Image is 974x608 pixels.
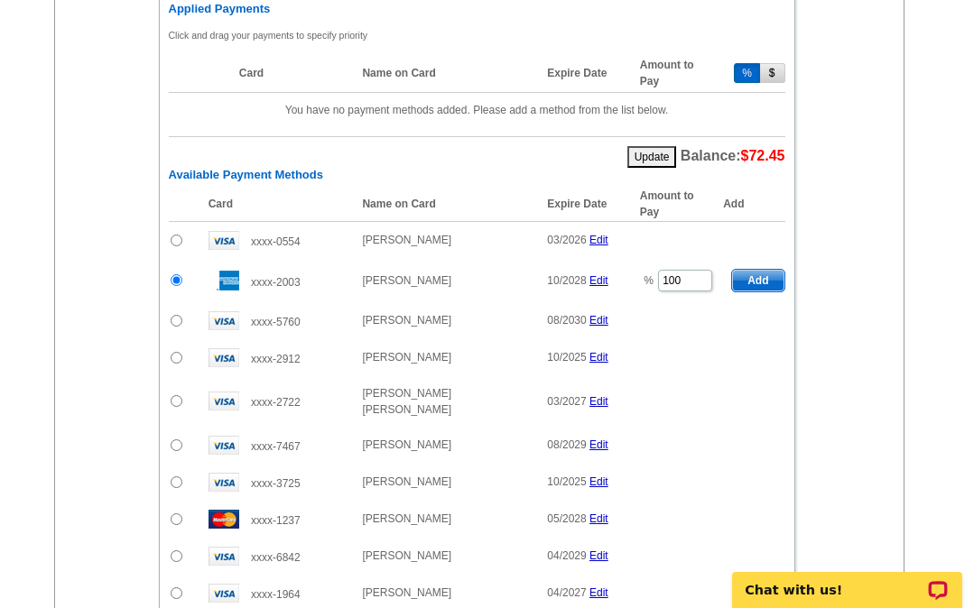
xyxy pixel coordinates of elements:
button: $ [760,63,785,83]
img: visa.gif [209,473,239,492]
span: % [644,274,654,287]
span: 10/2025 [547,475,586,488]
span: Balance: [681,148,785,163]
img: visa.gif [209,348,239,367]
span: xxxx-2003 [251,276,301,289]
span: [PERSON_NAME] [362,475,451,488]
a: Edit [589,549,608,562]
th: Card [230,54,354,93]
span: xxxx-1964 [251,588,301,601]
th: Name on Card [353,54,538,93]
img: mast.gif [209,510,239,529]
img: visa.gif [209,436,239,455]
span: [PERSON_NAME] [362,234,451,246]
span: 10/2025 [547,351,586,364]
span: [PERSON_NAME] [PERSON_NAME] [362,387,451,416]
h6: Applied Payments [169,2,785,16]
button: % [734,63,760,83]
span: [PERSON_NAME] [362,274,451,287]
span: 04/2029 [547,549,586,562]
a: Edit [589,351,608,364]
span: xxxx-5760 [251,316,301,328]
a: Edit [589,395,608,408]
th: Amount to Pay [631,187,723,222]
th: Card [199,187,354,222]
span: Add [732,270,784,291]
span: [PERSON_NAME] [362,438,451,451]
span: 10/2028 [547,274,586,287]
td: You have no payment methods added. Please add a method from the list below. [169,92,785,127]
img: amex.gif [209,271,239,290]
img: visa.gif [209,231,239,250]
span: 04/2027 [547,586,586,599]
p: Click and drag your payments to specify priority [169,27,785,43]
span: xxxx-2722 [251,396,301,409]
span: xxxx-1237 [251,514,301,527]
span: xxxx-6842 [251,551,301,564]
a: Edit [589,586,608,599]
span: xxxx-3725 [251,477,301,490]
h6: Available Payment Methods [169,168,785,182]
span: xxxx-0554 [251,235,301,248]
span: 08/2030 [547,314,586,327]
a: Edit [589,234,608,246]
button: Update [627,146,677,168]
span: [PERSON_NAME] [362,549,451,562]
img: visa.gif [209,311,239,330]
button: Add [731,269,784,292]
th: Name on Card [353,187,538,222]
span: [PERSON_NAME] [362,512,451,525]
th: Expire Date [538,54,630,93]
th: Expire Date [538,187,630,222]
a: Edit [589,475,608,488]
span: 03/2027 [547,395,586,408]
span: [PERSON_NAME] [362,314,451,327]
span: $72.45 [741,148,785,163]
a: Edit [589,512,608,525]
th: Amount to Pay [631,54,723,93]
img: visa.gif [209,392,239,410]
a: Edit [589,438,608,451]
span: [PERSON_NAME] [362,351,451,364]
a: Edit [589,314,608,327]
span: xxxx-7467 [251,440,301,453]
span: [PERSON_NAME] [362,586,451,599]
iframe: LiveChat chat widget [720,551,974,608]
span: 08/2029 [547,438,586,451]
a: Edit [589,274,608,287]
th: Add [723,187,784,222]
img: visa.gif [209,547,239,566]
span: 05/2028 [547,512,586,525]
span: 03/2026 [547,234,586,246]
span: xxxx-2912 [251,353,301,365]
img: visa.gif [209,584,239,603]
